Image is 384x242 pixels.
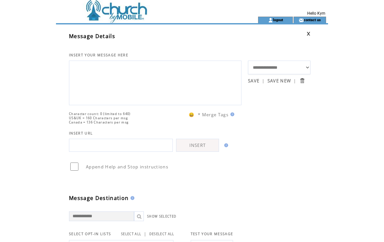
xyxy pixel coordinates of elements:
[176,139,219,152] a: INSERT
[268,18,273,23] img: account_icon.gif
[198,112,228,118] span: * Merge Tags
[304,18,321,22] a: contact us
[69,194,129,202] span: Message Destination
[69,112,131,116] span: Character count: 0 (limited to 640)
[222,143,228,147] img: help.gif
[69,131,93,135] span: INSERT URL
[149,232,174,236] a: DESELECT ALL
[121,232,141,236] a: SELECT ALL
[262,78,265,84] span: |
[69,116,128,120] span: US&UK = 160 Characters per msg
[228,112,234,116] img: help.gif
[294,78,296,84] span: |
[299,18,304,23] img: contact_us_icon.gif
[191,232,233,236] span: TEST YOUR MESSAGE
[307,11,325,16] span: Hello Kym
[129,196,134,200] img: help.gif
[248,78,259,84] a: SAVE
[273,18,283,22] a: logout
[69,33,115,40] span: Message Details
[147,214,176,219] a: SHOW SELECTED
[267,78,291,84] a: SAVE NEW
[69,120,129,124] span: Canada = 136 Characters per msg
[189,112,195,118] span: 😀
[144,231,146,237] span: |
[69,232,111,236] span: SELECT OPT-IN LISTS
[69,53,128,57] span: INSERT YOUR MESSAGE HERE
[299,78,305,84] input: Submit
[86,164,168,170] span: Append Help and Stop instructions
